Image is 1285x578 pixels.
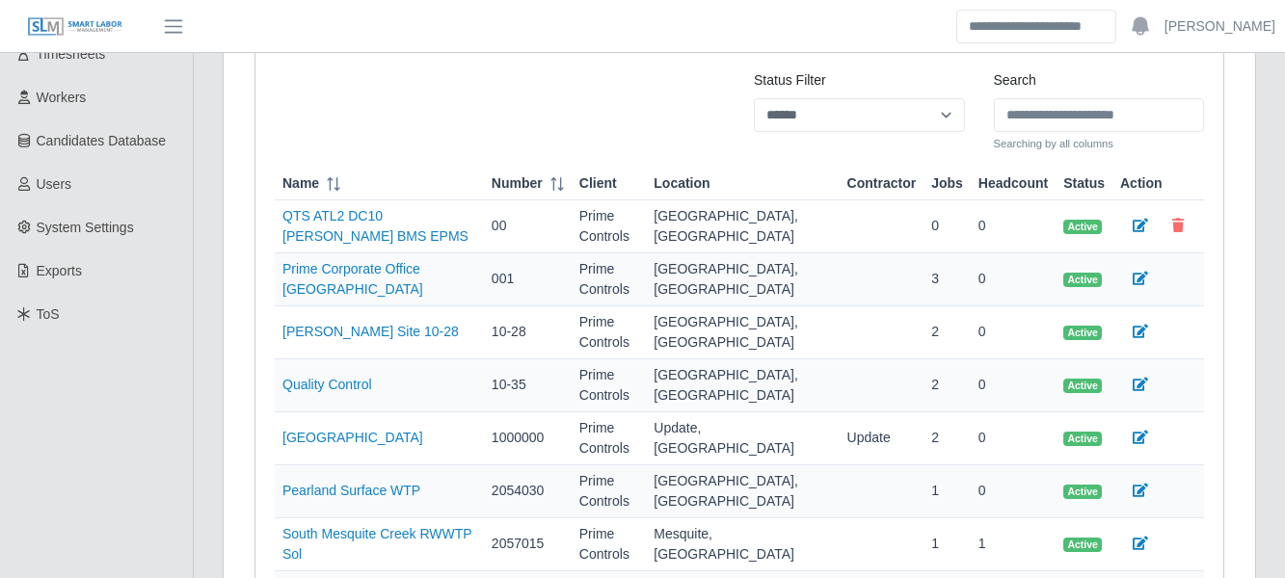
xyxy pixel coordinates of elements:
[484,518,572,571] td: 2057015
[971,359,1056,412] td: 0
[282,430,423,445] a: [GEOGRAPHIC_DATA]
[994,70,1036,91] label: Search
[646,518,839,571] td: Mesquite, [GEOGRAPHIC_DATA]
[1063,432,1102,447] span: Active
[282,208,468,244] a: QTS ATL2 DC10 [PERSON_NAME] BMS EPMS
[971,518,1056,571] td: 1
[924,200,971,253] td: 0
[1063,379,1102,394] span: Active
[931,173,963,194] span: Jobs
[971,306,1056,359] td: 0
[654,173,709,194] span: Location
[282,324,459,339] a: [PERSON_NAME] Site 10-28
[1063,485,1102,500] span: Active
[484,465,572,518] td: 2054030
[971,412,1056,465] td: 0
[572,306,647,359] td: Prime Controls
[847,173,917,194] span: Contractor
[572,200,647,253] td: Prime Controls
[37,176,72,192] span: Users
[572,518,647,571] td: Prime Controls
[646,253,839,306] td: [GEOGRAPHIC_DATA], [GEOGRAPHIC_DATA]
[572,465,647,518] td: Prime Controls
[840,412,924,465] td: Update
[579,173,617,194] span: Client
[572,253,647,306] td: Prime Controls
[971,200,1056,253] td: 0
[484,253,572,306] td: 001
[1063,326,1102,341] span: Active
[994,136,1205,152] small: Searching by all columns
[484,412,572,465] td: 1000000
[484,306,572,359] td: 10-28
[37,133,167,148] span: Candidates Database
[282,173,319,194] span: Name
[646,465,839,518] td: [GEOGRAPHIC_DATA], [GEOGRAPHIC_DATA]
[572,359,647,412] td: Prime Controls
[971,253,1056,306] td: 0
[282,261,423,297] a: Prime Corporate Office [GEOGRAPHIC_DATA]
[492,173,543,194] span: Number
[1063,173,1105,194] span: Status
[924,359,971,412] td: 2
[282,483,420,498] a: Pearland Surface WTP
[572,412,647,465] td: Prime Controls
[282,377,372,392] a: Quality Control
[37,46,106,62] span: Timesheets
[27,16,123,38] img: SLM Logo
[646,200,839,253] td: [GEOGRAPHIC_DATA], [GEOGRAPHIC_DATA]
[484,200,572,253] td: 00
[646,412,839,465] td: Update, [GEOGRAPHIC_DATA]
[956,10,1116,43] input: Search
[37,263,82,278] span: Exports
[1063,220,1102,235] span: Active
[971,465,1056,518] td: 0
[37,220,134,235] span: System Settings
[37,306,60,322] span: ToS
[978,173,1048,194] span: Headcount
[754,70,826,91] label: Status Filter
[924,465,971,518] td: 1
[1063,538,1102,553] span: Active
[282,526,471,562] a: South Mesquite Creek RWWTP Sol
[1120,173,1163,194] span: Action
[646,359,839,412] td: [GEOGRAPHIC_DATA], [GEOGRAPHIC_DATA]
[37,90,87,105] span: Workers
[924,253,971,306] td: 3
[646,306,839,359] td: [GEOGRAPHIC_DATA], [GEOGRAPHIC_DATA]
[924,412,971,465] td: 2
[484,359,572,412] td: 10-35
[924,518,971,571] td: 1
[924,306,971,359] td: 2
[1063,273,1102,288] span: Active
[1165,16,1275,37] a: [PERSON_NAME]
